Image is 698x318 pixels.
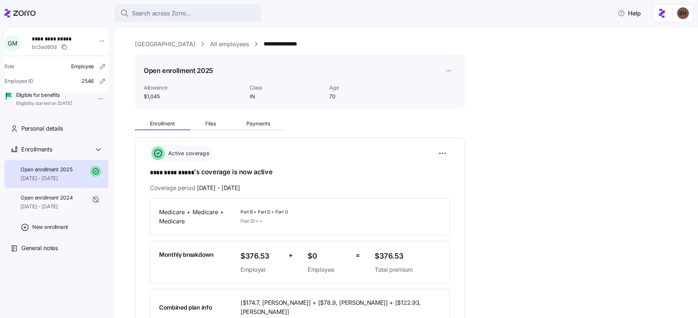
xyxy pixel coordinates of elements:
[329,93,403,100] span: 70
[132,9,191,18] span: Search across Zorro...
[21,145,52,154] span: Enrollments
[159,303,212,312] span: Combined plan info
[32,43,57,51] span: bc3ad60d
[21,194,73,201] span: Open enrollment 2024
[21,175,72,182] span: [DATE] - [DATE]
[114,4,261,22] button: Search across Zorro...
[144,66,213,75] h1: Open enrollment 2025
[4,77,33,85] span: Employee ID
[81,77,94,85] span: 2546
[197,183,240,193] span: [DATE] - [DATE]
[356,250,360,261] span: =
[16,100,72,107] span: Eligibility started on [DATE]
[159,250,214,259] span: Monthly breakdown
[21,166,72,173] span: Open enrollment 2025
[210,40,249,49] a: All employees
[205,121,216,126] span: Files
[4,63,14,70] span: Role
[21,124,63,133] span: Personal details
[150,167,450,178] h1: 's coverage is now active
[21,203,73,210] span: [DATE] - [DATE]
[150,121,175,126] span: Enrollment
[308,265,350,274] span: Employee
[677,7,689,19] img: c3c218ad70e66eeb89914ccc98a2927c
[150,183,240,193] span: Coverage period
[240,218,262,224] span: Plan ID: + +
[16,91,72,99] span: Eligible for benefits
[21,244,58,253] span: General notes
[8,40,17,46] span: G M
[618,9,641,18] span: Help
[375,250,441,262] span: $376.53
[166,150,209,157] span: Active coverage
[289,250,293,261] span: +
[250,84,323,91] span: Class
[329,84,403,91] span: Age
[375,265,441,274] span: Total premium
[240,250,283,262] span: $376.53
[32,223,68,231] span: New enrollment
[71,63,94,70] span: Employee
[240,209,369,215] span: Part B + Part D + Part G
[144,84,244,91] span: Allowance
[240,265,283,274] span: Employer
[240,298,426,317] span: [$174.7, [PERSON_NAME]] + [$78.9, [PERSON_NAME]] + [$122.93, [PERSON_NAME]]
[250,93,323,100] span: IN
[159,208,235,226] span: Medicare + Medicare + Medicare
[246,121,270,126] span: Payments
[308,250,350,262] span: $0
[144,93,244,100] span: $1,045
[612,6,647,21] button: Help
[135,40,195,49] a: [GEOGRAPHIC_DATA]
